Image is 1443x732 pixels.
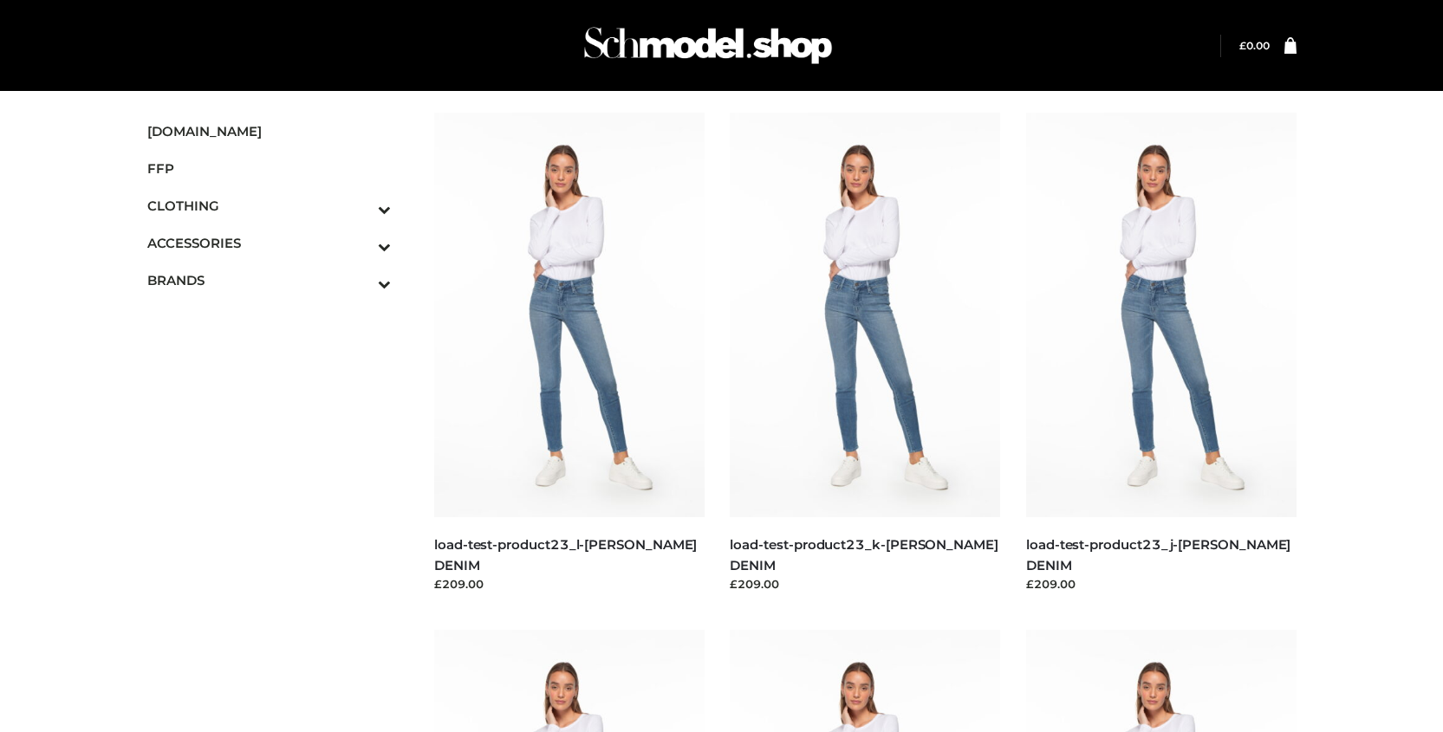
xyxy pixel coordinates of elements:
span: ACCESSORIES [147,233,392,253]
a: £0.00 [1239,39,1270,52]
a: load-test-product23_k-[PERSON_NAME] DENIM [730,536,998,573]
button: Toggle Submenu [330,262,391,299]
button: Toggle Submenu [330,187,391,224]
img: Schmodel Admin 964 [578,11,838,80]
span: CLOTHING [147,196,392,216]
button: Toggle Submenu [330,224,391,262]
div: £209.00 [434,575,705,593]
bdi: 0.00 [1239,39,1270,52]
span: BRANDS [147,270,392,290]
a: load-test-product23_j-[PERSON_NAME] DENIM [1026,536,1290,573]
span: [DOMAIN_NAME] [147,121,392,141]
a: load-test-product23_l-[PERSON_NAME] DENIM [434,536,697,573]
a: ACCESSORIESToggle Submenu [147,224,392,262]
a: FFP [147,150,392,187]
a: CLOTHINGToggle Submenu [147,187,392,224]
span: £ [1239,39,1246,52]
div: £209.00 [1026,575,1297,593]
div: £209.00 [730,575,1000,593]
span: FFP [147,159,392,178]
a: [DOMAIN_NAME] [147,113,392,150]
a: BRANDSToggle Submenu [147,262,392,299]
